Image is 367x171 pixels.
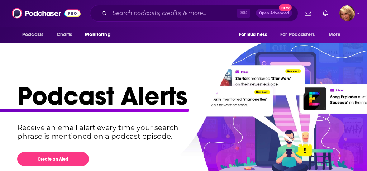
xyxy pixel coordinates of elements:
[22,30,43,40] span: Podcasts
[12,6,81,20] img: Podchaser - Follow, Share and Rate Podcasts
[234,28,276,42] button: open menu
[280,30,315,40] span: For Podcasters
[279,4,292,11] span: New
[239,30,267,40] span: For Business
[80,28,120,42] button: open menu
[302,7,314,19] a: Show notifications dropdown
[324,28,350,42] button: open menu
[90,5,298,22] div: Search podcasts, credits, & more...
[17,80,344,112] h1: Podcast Alerts
[256,9,292,18] button: Open AdvancedNew
[320,7,331,19] a: Show notifications dropdown
[259,11,289,15] span: Open Advanced
[339,5,355,21] img: User Profile
[57,30,72,40] span: Charts
[329,30,341,40] span: More
[17,123,192,141] p: Receive an email alert every time your search phrase is mentioned on a podcast episode.
[237,9,250,18] span: ⌘ K
[339,5,355,21] button: Show profile menu
[339,5,355,21] span: Logged in as SuzNiles
[110,8,237,19] input: Search podcasts, credits, & more...
[17,152,89,166] button: Create an Alert
[17,28,53,42] button: open menu
[52,28,76,42] a: Charts
[276,28,325,42] button: open menu
[85,30,110,40] span: Monitoring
